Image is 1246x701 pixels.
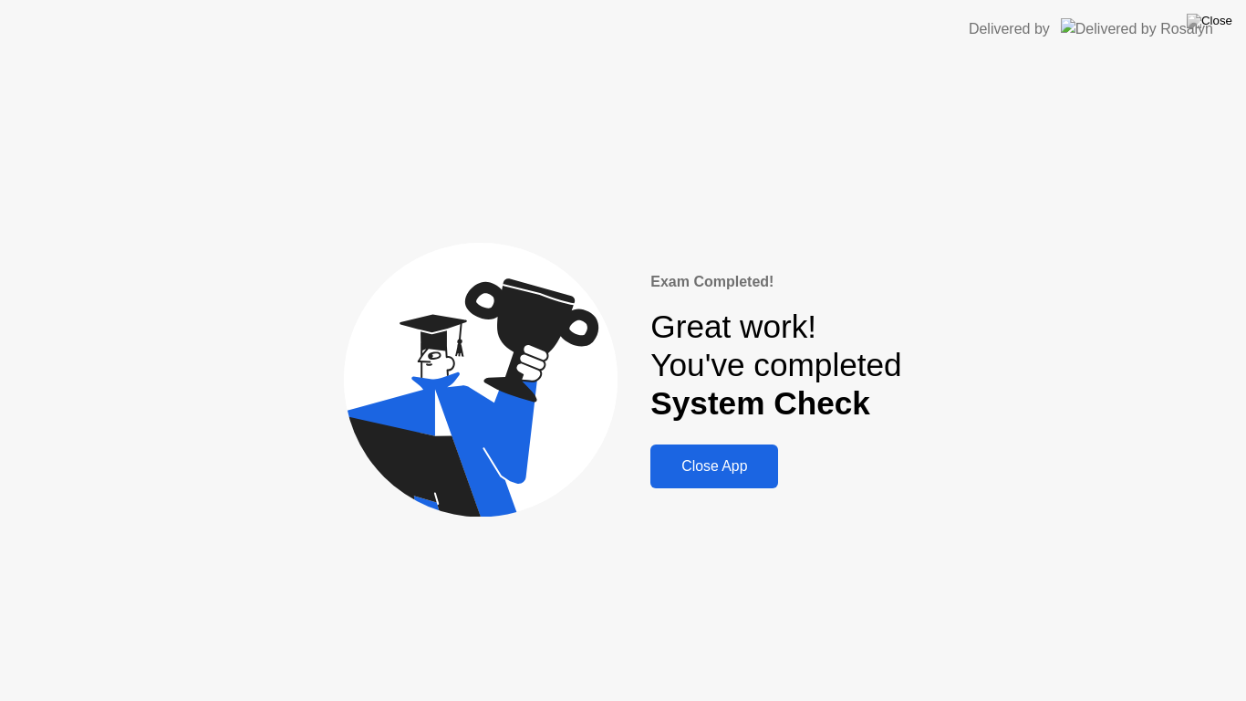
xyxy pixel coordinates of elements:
div: Great work! You've completed [650,308,901,424]
button: Close App [650,445,778,488]
div: Exam Completed! [650,271,901,293]
div: Delivered by [969,18,1050,40]
img: Close [1187,14,1232,28]
img: Delivered by Rosalyn [1061,18,1213,39]
b: System Check [650,385,870,421]
div: Close App [656,458,773,475]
